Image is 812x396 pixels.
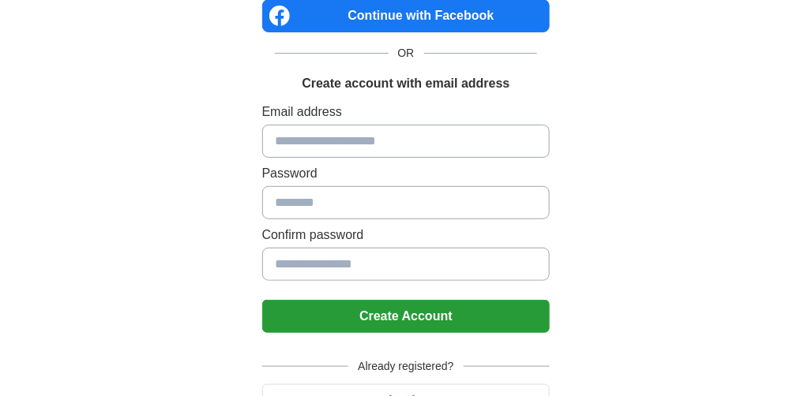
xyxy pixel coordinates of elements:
[262,226,551,245] label: Confirm password
[348,358,463,375] span: Already registered?
[302,74,509,93] h1: Create account with email address
[389,45,424,62] span: OR
[262,103,551,121] label: Email address
[262,164,551,183] label: Password
[262,300,551,333] button: Create Account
